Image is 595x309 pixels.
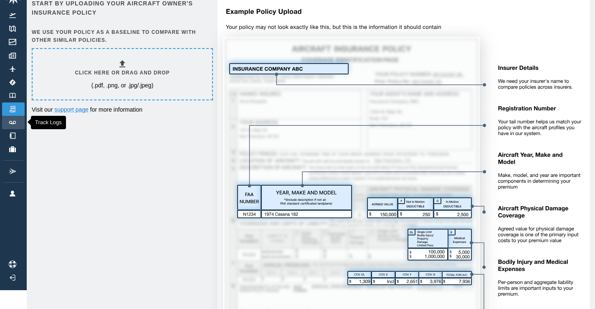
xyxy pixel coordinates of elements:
[75,69,170,77] h6: Click here or drag and drop
[32,105,211,114] p: Visit our for more information
[91,81,154,89] p: (.pdf, .png, or .jpg/.jpeg)
[54,106,89,113] a: support page
[32,28,211,44] h6: We use your policy as a baseline to compare with other similar policies.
